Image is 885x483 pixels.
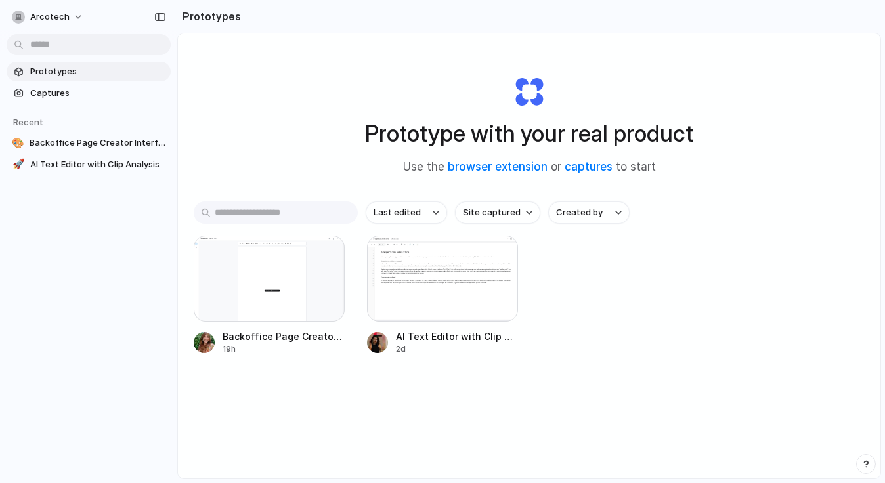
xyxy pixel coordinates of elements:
[223,329,345,343] span: Backoffice Page Creator Interface
[366,201,447,224] button: Last edited
[30,158,165,171] span: AI Text Editor with Clip Analysis
[565,160,613,173] a: captures
[7,133,171,153] a: 🎨Backoffice Page Creator Interface
[455,201,540,224] button: Site captured
[12,158,25,171] div: 🚀
[7,155,171,175] a: 🚀AI Text Editor with Clip Analysis
[12,136,24,150] div: 🎨
[374,206,421,219] span: Last edited
[396,343,518,355] div: 2d
[396,329,518,343] span: AI Text Editor with Clip Analysis
[548,201,630,224] button: Created by
[556,206,603,219] span: Created by
[223,343,345,355] div: 19h
[367,236,518,355] a: AI Text Editor with Clip AnalysisAI Text Editor with Clip Analysis2d
[194,236,345,355] a: Backoffice Page Creator InterfaceBackoffice Page Creator Interface19h
[448,160,548,173] a: browser extension
[30,10,70,24] span: arcotech
[30,65,165,78] span: Prototypes
[7,83,171,103] a: Captures
[365,116,693,151] h1: Prototype with your real product
[177,9,241,24] h2: Prototypes
[403,159,656,176] span: Use the or to start
[463,206,521,219] span: Site captured
[30,136,165,150] span: Backoffice Page Creator Interface
[7,62,171,81] a: Prototypes
[13,117,43,127] span: Recent
[7,7,90,28] button: arcotech
[30,87,165,100] span: Captures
